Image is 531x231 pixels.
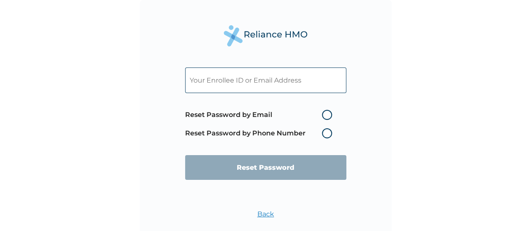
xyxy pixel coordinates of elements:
input: Reset Password [185,155,346,180]
a: Back [257,210,274,218]
img: Reliance Health's Logo [224,25,308,47]
label: Reset Password by Email [185,110,336,120]
input: Your Enrollee ID or Email Address [185,67,346,93]
span: Password reset method [185,106,336,143]
label: Reset Password by Phone Number [185,128,336,138]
